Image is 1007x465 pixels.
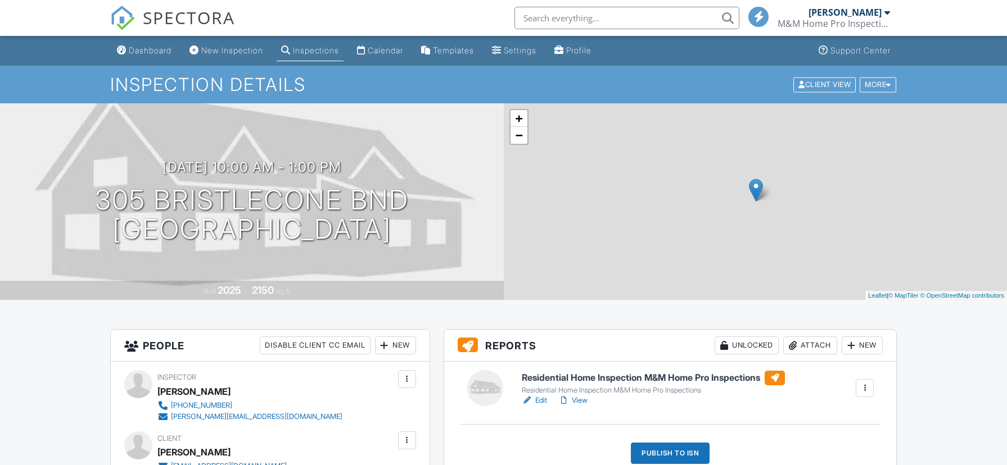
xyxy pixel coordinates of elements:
div: 2025 [218,284,241,296]
div: More [860,77,896,92]
a: SPECTORA [110,15,235,39]
div: New Inspection [201,45,263,55]
div: Calendar [368,45,403,55]
a: New Inspection [185,40,268,61]
span: sq. ft. [276,287,291,295]
div: [PERSON_NAME] [157,383,231,400]
a: View [558,395,588,406]
a: Inspections [277,40,344,61]
a: Edit [522,395,547,406]
h3: People [111,330,430,362]
a: Leaflet [868,292,887,299]
h3: [DATE] 10:00 am - 1:00 pm [162,159,341,175]
a: Client View [792,80,859,88]
a: Profile [550,40,596,61]
a: [PERSON_NAME][EMAIL_ADDRESS][DOMAIN_NAME] [157,411,342,422]
div: M&M Home Pro Inspections, PLLC [778,18,890,29]
a: Zoom in [511,110,527,127]
h1: 305 Bristlecone Bnd [GEOGRAPHIC_DATA] [95,185,409,245]
h3: Reports [444,330,897,362]
div: Profile [566,45,591,55]
span: SPECTORA [143,6,235,29]
img: The Best Home Inspection Software - Spectora [110,6,135,30]
div: [PERSON_NAME][EMAIL_ADDRESS][DOMAIN_NAME] [171,412,342,421]
div: Unlocked [715,336,779,354]
div: Residential Home Inspection M&M Home Pro Inspections [522,386,785,395]
div: Dashboard [129,45,171,55]
a: Dashboard [112,40,176,61]
div: [PERSON_NAME] [809,7,882,18]
a: Settings [487,40,541,61]
h6: Residential Home Inspection M&M Home Pro Inspections [522,371,785,385]
div: [PHONE_NUMBER] [171,401,232,410]
h1: Inspection Details [110,75,897,94]
div: [PERSON_NAME] [157,444,231,461]
a: Calendar [353,40,408,61]
a: [PHONE_NUMBER] [157,400,342,411]
div: Inspections [293,45,339,55]
div: Support Center [830,45,891,55]
div: Client View [793,77,856,92]
div: Attach [783,336,837,354]
a: © OpenStreetMap contributors [920,292,1004,299]
input: Search everything... [514,7,739,29]
span: Client [157,434,182,443]
a: Zoom out [511,127,527,144]
a: Residential Home Inspection M&M Home Pro Inspections Residential Home Inspection M&M Home Pro Ins... [522,371,785,395]
span: Built [204,287,216,295]
div: Templates [433,45,474,55]
div: New [842,336,883,354]
span: Inspector [157,373,196,381]
div: New [375,336,416,354]
a: © MapTiler [888,292,919,299]
a: Support Center [814,40,895,61]
div: 2150 [252,284,274,296]
a: Templates [417,40,478,61]
div: Publish to ISN [631,443,710,464]
div: Settings [504,45,536,55]
div: | [865,291,1007,300]
div: Disable Client CC Email [260,336,371,354]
